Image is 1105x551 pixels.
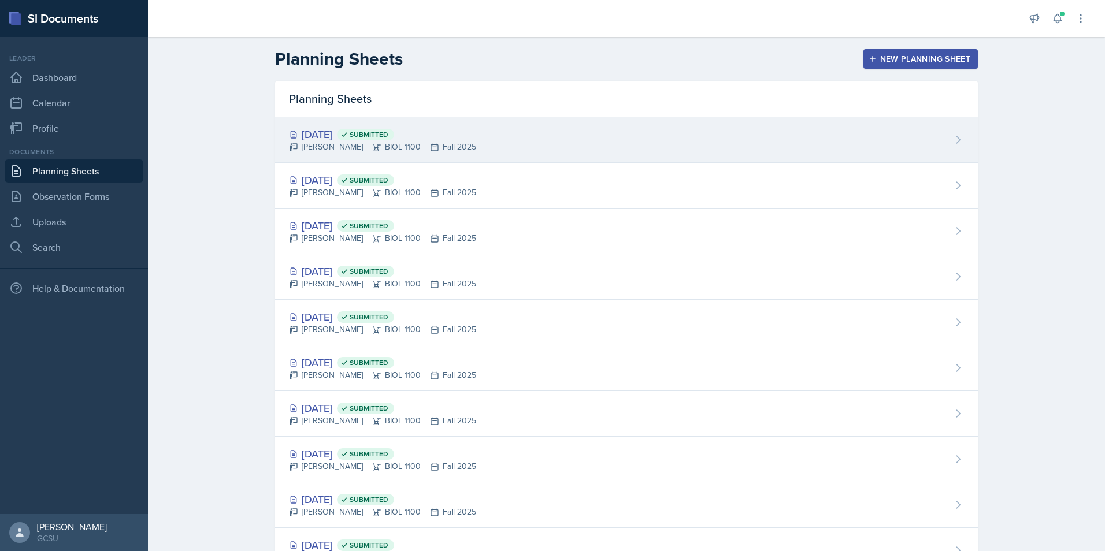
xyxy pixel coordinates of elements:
a: Calendar [5,91,143,114]
a: [DATE] Submitted [PERSON_NAME]BIOL 1100Fall 2025 [275,482,978,528]
a: [DATE] Submitted [PERSON_NAME]BIOL 1100Fall 2025 [275,300,978,345]
div: Leader [5,53,143,64]
a: Dashboard [5,66,143,89]
div: [PERSON_NAME] [37,521,107,533]
div: [PERSON_NAME] BIOL 1100 Fall 2025 [289,278,476,290]
h2: Planning Sheets [275,49,403,69]
a: Planning Sheets [5,159,143,183]
div: [PERSON_NAME] BIOL 1100 Fall 2025 [289,460,476,472]
span: Submitted [350,312,388,322]
span: Submitted [350,176,388,185]
a: Profile [5,117,143,140]
a: Uploads [5,210,143,233]
a: Observation Forms [5,185,143,208]
span: Submitted [350,449,388,459]
a: [DATE] Submitted [PERSON_NAME]BIOL 1100Fall 2025 [275,437,978,482]
div: [PERSON_NAME] BIOL 1100 Fall 2025 [289,506,476,518]
div: [PERSON_NAME] BIOL 1100 Fall 2025 [289,323,476,336]
div: [DATE] [289,400,476,416]
a: [DATE] Submitted [PERSON_NAME]BIOL 1100Fall 2025 [275,345,978,391]
div: [DATE] [289,309,476,325]
a: Search [5,236,143,259]
div: Help & Documentation [5,277,143,300]
div: [DATE] [289,218,476,233]
div: GCSU [37,533,107,544]
span: Submitted [350,267,388,276]
a: [DATE] Submitted [PERSON_NAME]BIOL 1100Fall 2025 [275,254,978,300]
div: [DATE] [289,263,476,279]
span: Submitted [350,495,388,504]
div: [PERSON_NAME] BIOL 1100 Fall 2025 [289,232,476,244]
a: [DATE] Submitted [PERSON_NAME]BIOL 1100Fall 2025 [275,117,978,163]
div: [DATE] [289,126,476,142]
a: [DATE] Submitted [PERSON_NAME]BIOL 1100Fall 2025 [275,163,978,209]
span: Submitted [350,404,388,413]
div: Planning Sheets [275,81,978,117]
div: [DATE] [289,492,476,507]
span: Submitted [350,541,388,550]
button: New Planning Sheet [863,49,978,69]
a: [DATE] Submitted [PERSON_NAME]BIOL 1100Fall 2025 [275,209,978,254]
div: [PERSON_NAME] BIOL 1100 Fall 2025 [289,141,476,153]
div: [DATE] [289,446,476,461]
span: Submitted [350,358,388,367]
a: [DATE] Submitted [PERSON_NAME]BIOL 1100Fall 2025 [275,391,978,437]
div: [DATE] [289,172,476,188]
div: [PERSON_NAME] BIOL 1100 Fall 2025 [289,187,476,199]
div: [PERSON_NAME] BIOL 1100 Fall 2025 [289,369,476,381]
div: Documents [5,147,143,157]
span: Submitted [350,130,388,139]
span: Submitted [350,221,388,230]
div: [PERSON_NAME] BIOL 1100 Fall 2025 [289,415,476,427]
div: [DATE] [289,355,476,370]
div: New Planning Sheet [871,54,970,64]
